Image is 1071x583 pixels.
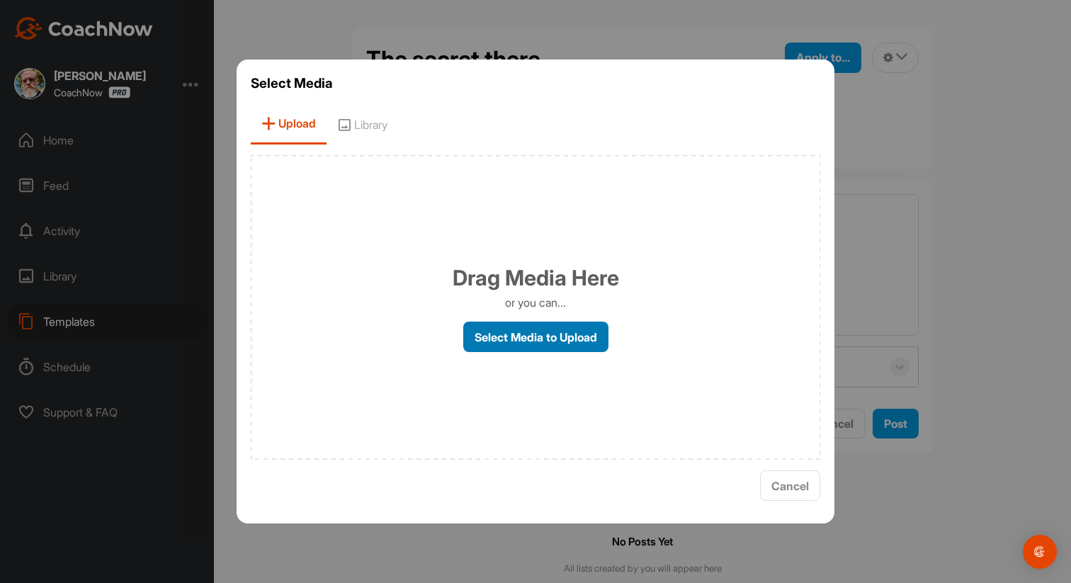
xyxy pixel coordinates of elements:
button: Cancel [760,470,820,501]
h3: Select Media [251,74,820,94]
h1: Drag Media Here [453,262,619,294]
span: Library [327,104,398,145]
label: Select Media to Upload [463,322,608,352]
p: or you can... [505,294,566,311]
span: Upload [251,104,327,145]
span: Cancel [771,479,809,493]
div: Open Intercom Messenger [1023,535,1057,569]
